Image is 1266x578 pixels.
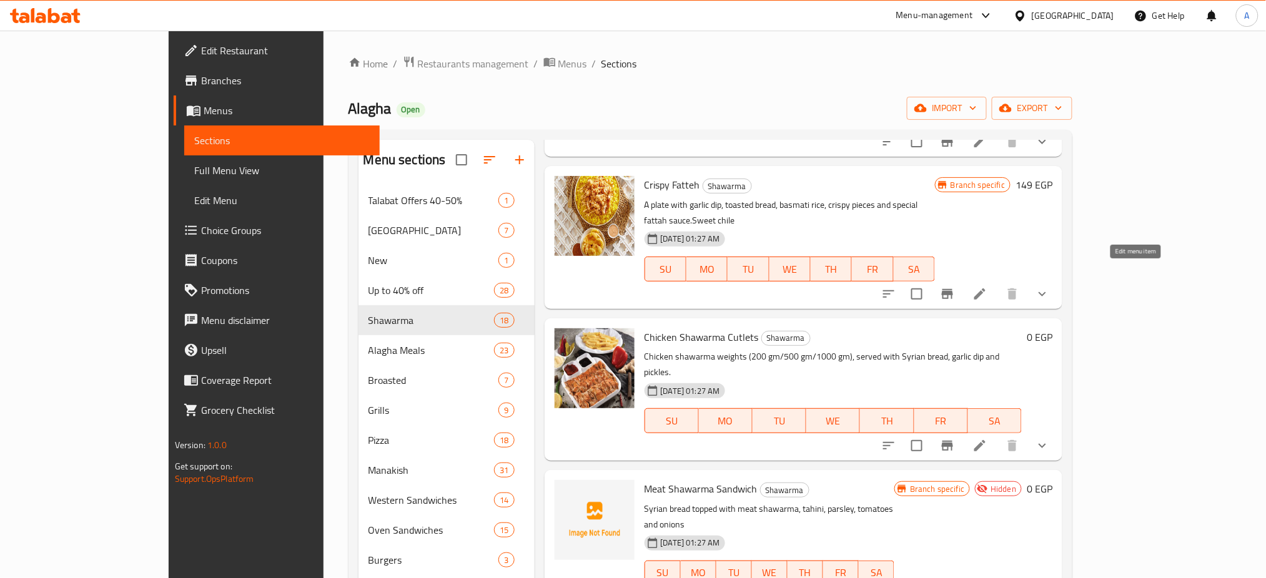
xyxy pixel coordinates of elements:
[495,434,513,446] span: 18
[204,103,370,118] span: Menus
[932,127,962,157] button: Branch-specific-item
[201,313,370,328] span: Menu disclaimer
[733,260,764,278] span: TU
[852,257,893,282] button: FR
[919,412,963,430] span: FR
[1002,100,1062,116] span: export
[359,335,535,365] div: Alagha Meals23
[914,408,968,433] button: FR
[774,260,806,278] span: WE
[201,343,370,358] span: Upsell
[359,185,535,215] div: Talabat Offers 40-50%1
[972,287,987,301] a: Edit menu item
[359,395,535,425] div: Grills9
[359,515,535,545] div: Oven Sandwiches15
[904,433,930,459] span: Select to update
[699,408,753,433] button: MO
[874,431,904,461] button: sort-choices
[494,522,514,537] div: items
[499,225,513,237] span: 7
[368,253,499,268] span: New
[174,215,380,245] a: Choice Groups
[495,315,513,326] span: 18
[498,253,514,268] div: items
[760,482,809,497] div: Shawarma
[174,66,380,96] a: Branches
[905,483,969,495] span: Branch specific
[368,283,495,298] span: Up to 40% off
[368,522,495,537] span: Oven Sandwiches
[686,257,728,282] button: MO
[359,215,535,245] div: [GEOGRAPHIC_DATA]7
[904,129,930,155] span: Select to update
[448,147,475,173] span: Select all sections
[601,56,637,71] span: Sections
[349,94,392,122] span: Alagha
[397,102,425,117] div: Open
[656,233,725,245] span: [DATE] 01:27 AM
[932,279,962,309] button: Branch-specific-item
[174,245,380,275] a: Coupons
[997,279,1027,309] button: delete
[874,127,904,157] button: sort-choices
[368,463,495,478] span: Manakish
[368,552,499,567] span: Burgers
[645,257,686,282] button: SU
[403,56,529,72] a: Restaurants management
[184,155,380,185] a: Full Menu View
[201,403,370,418] span: Grocery Checklist
[349,56,1073,72] nav: breadcrumb
[650,260,681,278] span: SU
[499,375,513,386] span: 7
[368,313,495,328] span: Shawarma
[207,437,227,453] span: 1.0.0
[645,197,935,228] p: A plate with garlic dip, toasted bread, basmati rice, crispy pieces and special fattah sauce.Swee...
[418,56,529,71] span: Restaurants management
[495,524,513,536] span: 15
[811,412,855,430] span: WE
[368,193,499,208] div: Talabat Offers 40-50%
[368,433,495,448] div: Pizza
[806,408,860,433] button: WE
[761,483,809,497] span: Shawarma
[201,253,370,268] span: Coupons
[368,492,495,507] span: Western Sandwiches
[691,260,723,278] span: MO
[555,480,635,560] img: Meat Shawarma Sandwich
[498,373,514,388] div: items
[359,245,535,275] div: New1
[174,96,380,125] a: Menus
[992,97,1072,120] button: export
[997,431,1027,461] button: delete
[174,36,380,66] a: Edit Restaurant
[645,175,700,194] span: Crispy Fatteh
[359,365,535,395] div: Broasted7
[997,127,1027,157] button: delete
[645,408,699,433] button: SU
[769,257,811,282] button: WE
[543,56,587,72] a: Menus
[1032,9,1114,22] div: [GEOGRAPHIC_DATA]
[761,331,811,346] div: Shawarma
[656,385,725,397] span: [DATE] 01:27 AM
[703,179,751,193] span: Shawarma
[1035,134,1050,149] svg: Show Choices
[498,223,514,238] div: items
[174,395,380,425] a: Grocery Checklist
[359,545,535,575] div: Burgers3
[1027,328,1052,346] h6: 0 EGP
[363,150,446,169] h2: Menu sections
[932,431,962,461] button: Branch-specific-item
[359,485,535,515] div: Western Sandwiches14
[494,283,514,298] div: items
[495,345,513,356] span: 23
[865,412,909,430] span: TH
[1035,287,1050,301] svg: Show Choices
[555,328,635,408] img: Chicken Shawarma Cutlets
[498,403,514,418] div: items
